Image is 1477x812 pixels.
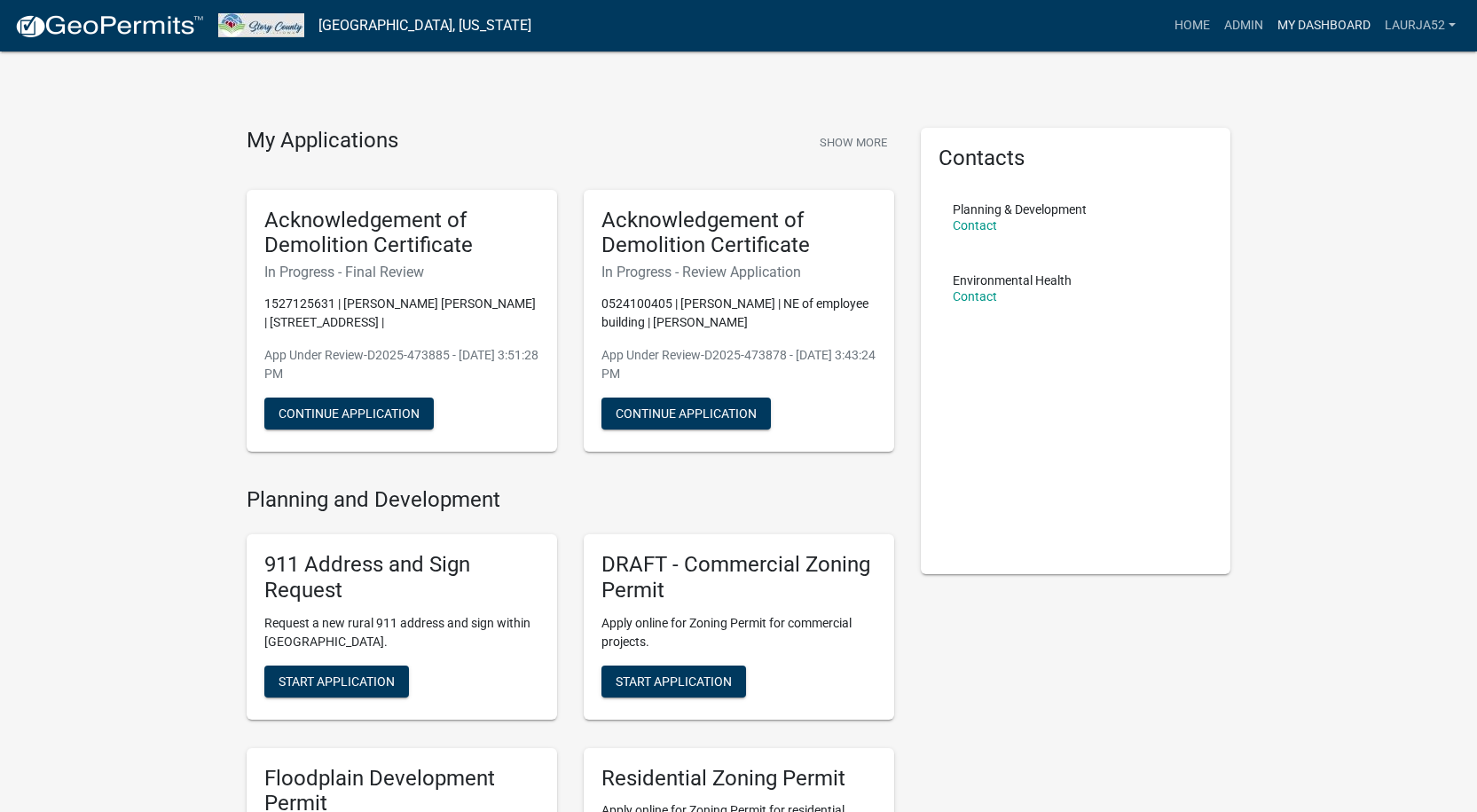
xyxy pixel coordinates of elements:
h5: Residential Zoning Permit [601,766,876,792]
a: Contact [953,218,997,233]
h5: Acknowledgement of Demolition Certificate [601,208,876,259]
p: Environmental Health [953,274,1072,287]
a: Contact [953,289,997,304]
h4: My Applications [247,128,398,154]
h5: Acknowledgement of Demolition Certificate [264,208,539,259]
button: Start Application [601,666,746,698]
p: Apply online for Zoning Permit for commercial projects. [601,614,876,651]
p: 0524100405 | [PERSON_NAME] | NE of employee building | [PERSON_NAME] [601,295,876,332]
p: App Under Review-D2025-473885 - [DATE] 3:51:28 PM [264,346,539,383]
p: App Under Review-D2025-473878 - [DATE] 3:43:24 PM [601,346,876,383]
h5: Contacts [939,146,1214,171]
p: Planning & Development [953,203,1087,216]
a: laurja52 [1378,9,1463,43]
button: Continue Application [601,398,771,430]
a: [GEOGRAPHIC_DATA], [US_STATE] [318,11,531,41]
span: Start Application [616,674,732,688]
h6: In Progress - Final Review [264,264,539,280]
button: Continue Application [264,398,434,430]
h6: In Progress - Review Application [601,264,876,280]
a: My Dashboard [1270,9,1378,43]
span: Start Application [279,674,395,688]
a: Home [1167,9,1217,43]
p: Request a new rural 911 address and sign within [GEOGRAPHIC_DATA]. [264,614,539,651]
p: 1527125631 | [PERSON_NAME] [PERSON_NAME] | [STREET_ADDRESS] | [264,295,539,332]
button: Start Application [264,666,409,698]
h4: Planning and Development [247,487,894,513]
h5: 911 Address and Sign Request [264,552,539,603]
a: Admin [1217,9,1270,43]
img: Story County, Iowa [218,13,304,37]
h5: DRAFT - Commercial Zoning Permit [601,552,876,603]
button: Show More [813,128,894,157]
